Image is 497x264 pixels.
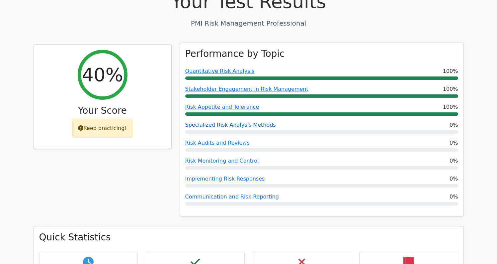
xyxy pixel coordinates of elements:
[450,139,458,147] span: 0%
[39,232,458,243] h3: Quick Statistics
[450,193,458,201] span: 0%
[72,119,132,138] div: Keep practicing!
[443,85,458,93] span: 100%
[185,158,259,164] a: Risk Monitoring and Control
[185,194,279,200] a: Communication and Risk Reporting
[443,103,458,111] span: 100%
[185,122,276,128] a: Specialized Risk Analysis Methods
[185,104,259,110] a: Risk Appetite and Tolerance
[185,140,250,146] a: Risk Audits and Reviews
[185,176,265,182] a: Implementing Risk Responses
[450,121,458,129] span: 0%
[34,18,464,28] p: PMI Risk Management Professional
[82,64,123,86] h2: 40%
[443,67,458,75] span: 100%
[450,157,458,165] span: 0%
[39,105,166,116] h3: Your Score
[185,86,308,92] a: Stakeholder Engagement in Risk Management
[185,68,255,74] a: Quantitative Risk Analysis
[185,48,285,60] h3: Performance by Topic
[450,175,458,183] span: 0%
